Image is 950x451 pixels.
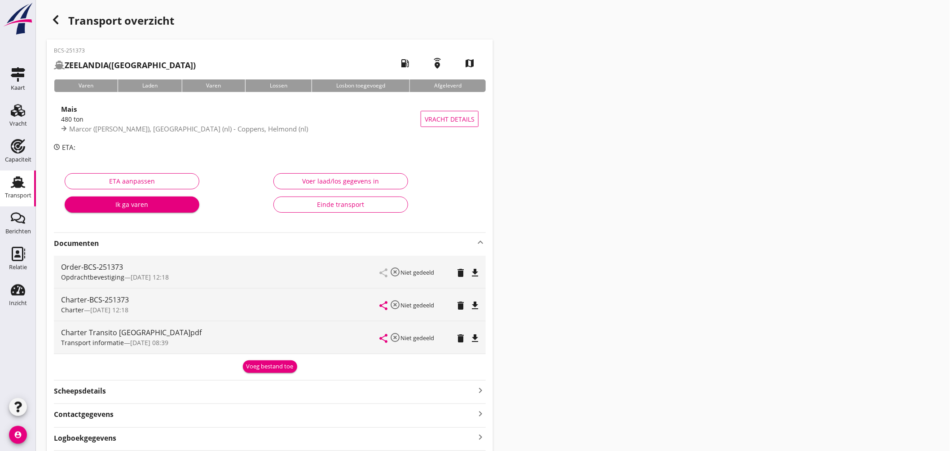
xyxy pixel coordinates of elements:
span: Vracht details [425,114,475,124]
div: Losbon toegevoegd [312,79,409,92]
div: 480 ton [61,114,421,124]
img: logo-small.a267ee39.svg [2,2,34,35]
i: delete [455,333,466,344]
i: keyboard_arrow_right [475,431,486,443]
div: Lossen [245,79,312,92]
div: Transport [5,193,31,198]
button: Voeg bestand toe [243,360,297,373]
small: Niet gedeeld [400,268,434,276]
div: Varen [182,79,246,92]
span: ETA: [62,143,75,152]
div: Charter-BCS-251373 [61,294,380,305]
strong: Documenten [54,238,475,249]
button: ETA aanpassen [65,173,199,189]
i: share [378,300,389,311]
span: Opdrachtbevestiging [61,273,124,281]
div: — [61,272,380,282]
h2: ([GEOGRAPHIC_DATA]) [54,59,196,71]
i: highlight_off [390,332,400,343]
i: file_download [470,300,480,311]
div: Relatie [9,264,27,270]
div: Varen [54,79,118,92]
span: [DATE] 12:18 [131,273,169,281]
div: Laden [118,79,182,92]
small: Niet gedeeld [400,301,434,309]
div: — [61,305,380,315]
span: Charter [61,306,84,314]
i: emergency_share [425,51,450,76]
span: [DATE] 08:39 [130,338,168,347]
i: keyboard_arrow_right [475,384,486,396]
i: file_download [470,333,480,344]
button: Vracht details [421,111,479,127]
p: BCS-251373 [54,47,196,55]
span: Marcor ([PERSON_NAME]), [GEOGRAPHIC_DATA] (nl) - Coppens, Helmond (nl) [69,124,308,133]
i: highlight_off [390,299,400,310]
div: Inzicht [9,300,27,306]
div: Berichten [5,228,31,234]
div: Charter Transito [GEOGRAPHIC_DATA]pdf [61,327,380,338]
i: keyboard_arrow_up [475,237,486,248]
i: highlight_off [390,267,400,277]
button: Ik ga varen [65,197,199,213]
button: Einde transport [273,197,408,213]
div: Voer laad/los gegevens in [281,176,400,186]
strong: ZEELANDIA [65,60,109,70]
i: local_gas_station [392,51,418,76]
i: share [378,333,389,344]
small: Niet gedeeld [400,334,434,342]
strong: Mais [61,105,77,114]
i: file_download [470,267,480,278]
div: Vracht [9,121,27,127]
i: delete [455,267,466,278]
div: Transport overzicht [47,11,493,32]
strong: Scheepsdetails [54,386,106,396]
i: account_circle [9,426,27,444]
div: Capaciteit [5,157,31,162]
button: Voer laad/los gegevens in [273,173,408,189]
div: ETA aanpassen [72,176,192,186]
i: keyboard_arrow_right [475,407,486,420]
i: delete [455,300,466,311]
span: [DATE] 12:18 [90,306,128,314]
div: — [61,338,380,347]
strong: Contactgegevens [54,409,114,420]
div: Kaart [11,85,25,91]
div: Voeg bestand toe [246,362,294,371]
span: Transport informatie [61,338,124,347]
strong: Logboekgegevens [54,433,116,443]
a: Mais480 tonMarcor ([PERSON_NAME]), [GEOGRAPHIC_DATA] (nl) - Coppens, Helmond (nl)Vracht details [54,99,486,139]
div: Ik ga varen [72,200,192,209]
div: Einde transport [281,200,400,209]
i: map [457,51,482,76]
div: Order-BCS-251373 [61,262,380,272]
div: Afgeleverd [409,79,486,92]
